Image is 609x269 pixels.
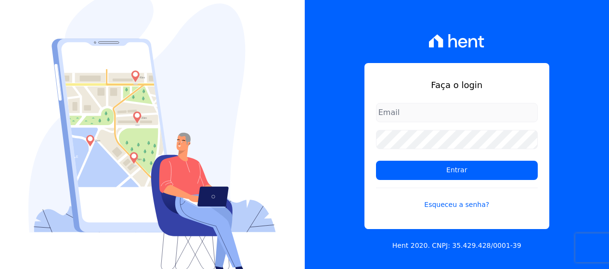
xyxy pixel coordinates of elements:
h1: Faça o login [376,78,538,91]
a: Esqueceu a senha? [376,188,538,210]
p: Hent 2020. CNPJ: 35.429.428/0001-39 [392,241,521,251]
input: Email [376,103,538,122]
input: Entrar [376,161,538,180]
